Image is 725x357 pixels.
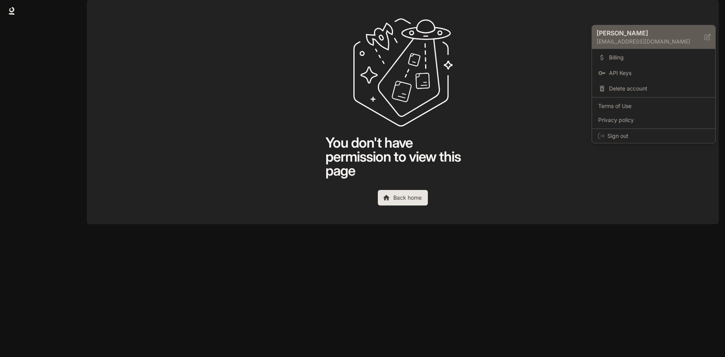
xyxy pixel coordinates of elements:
[593,99,714,113] a: Terms of Use
[592,129,715,143] div: Sign out
[597,38,704,45] p: [EMAIL_ADDRESS][DOMAIN_NAME]
[593,51,714,64] a: Billing
[593,66,714,80] a: API Keys
[598,116,709,124] span: Privacy policy
[592,25,715,49] div: [PERSON_NAME][EMAIL_ADDRESS][DOMAIN_NAME]
[609,69,709,77] span: API Keys
[593,82,714,96] div: Delete account
[609,85,709,92] span: Delete account
[598,102,709,110] span: Terms of Use
[607,132,709,140] span: Sign out
[597,28,692,38] p: [PERSON_NAME]
[593,113,714,127] a: Privacy policy
[609,54,709,61] span: Billing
